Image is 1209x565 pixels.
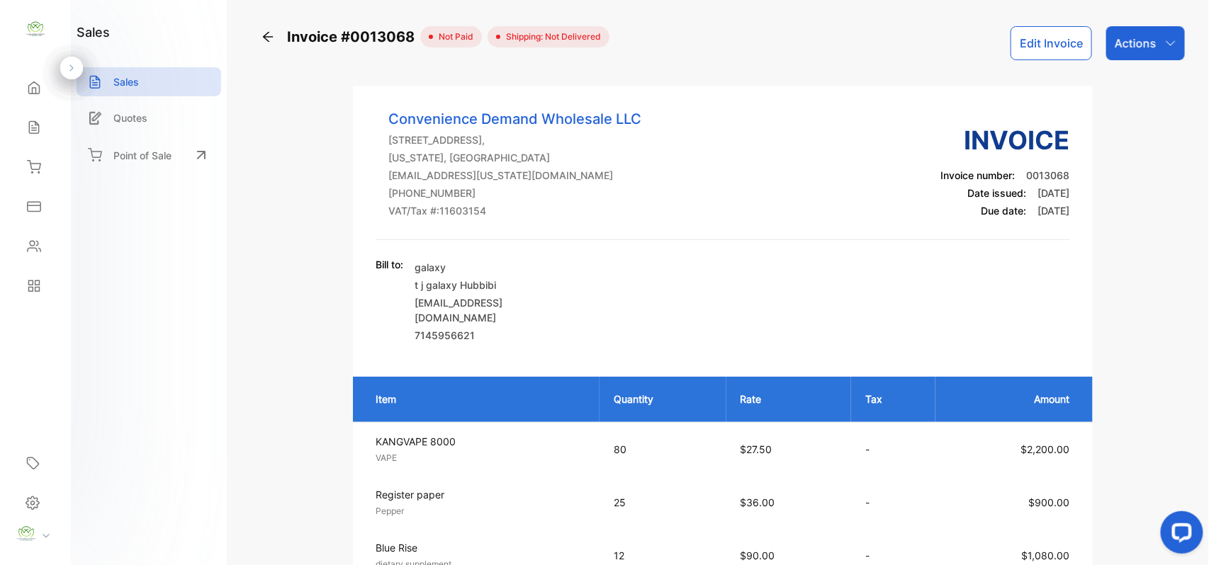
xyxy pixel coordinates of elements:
img: logo [25,18,46,40]
span: 0013068 [1027,169,1070,181]
span: Date issued: [968,187,1027,199]
p: t j galaxy Hubbibi [415,278,578,292]
p: Quantity [614,392,712,406]
p: VAT/Tax #: 11603154 [388,203,641,218]
p: Quotes [113,110,147,125]
p: Tax [865,392,921,406]
p: KANGVAPE 8000 [376,434,588,449]
p: 80 [614,442,712,457]
button: Edit Invoice [1011,26,1092,60]
span: [DATE] [1038,205,1070,217]
img: profile [16,523,37,544]
p: 25 [614,495,712,510]
span: Due date: [982,205,1027,217]
span: Invoice number: [941,169,1016,181]
p: - [865,442,921,457]
p: Rate [741,392,838,406]
span: $2,200.00 [1021,443,1070,455]
span: [DATE] [1038,187,1070,199]
a: Point of Sale [77,139,221,171]
p: Amount [950,392,1069,406]
a: Sales [77,67,221,96]
h1: sales [77,23,110,42]
p: [EMAIL_ADDRESS][US_STATE][DOMAIN_NAME] [388,168,641,183]
p: 12 [614,548,712,563]
p: [EMAIL_ADDRESS][DOMAIN_NAME] [415,295,578,325]
button: Actions [1106,26,1185,60]
p: Register paper [376,487,588,502]
p: Actions [1115,35,1157,52]
p: [STREET_ADDRESS], [388,132,641,147]
p: Convenience Demand Wholesale LLC [388,108,641,130]
p: Sales [113,74,139,89]
span: $90.00 [741,549,775,561]
span: $36.00 [741,496,775,508]
span: Shipping: Not Delivered [500,30,601,43]
span: $27.50 [741,443,772,455]
p: Blue Rise [376,540,588,555]
p: Point of Sale [113,148,171,163]
p: VAPE [376,452,588,464]
p: Item [376,392,585,406]
p: Pepper [376,505,588,518]
p: 7145956621 [415,328,578,343]
p: galaxy [415,260,578,275]
p: [PHONE_NUMBER] [388,186,641,200]
p: - [865,495,921,510]
h3: Invoice [941,121,1070,159]
iframe: LiveChat chat widget [1149,506,1209,565]
span: $1,080.00 [1022,549,1070,561]
p: Bill to: [376,257,403,272]
span: $900.00 [1029,496,1070,508]
p: - [865,548,921,563]
span: Invoice #0013068 [287,26,420,47]
span: not paid [433,30,473,43]
a: Quotes [77,103,221,132]
p: [US_STATE], [GEOGRAPHIC_DATA] [388,150,641,165]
